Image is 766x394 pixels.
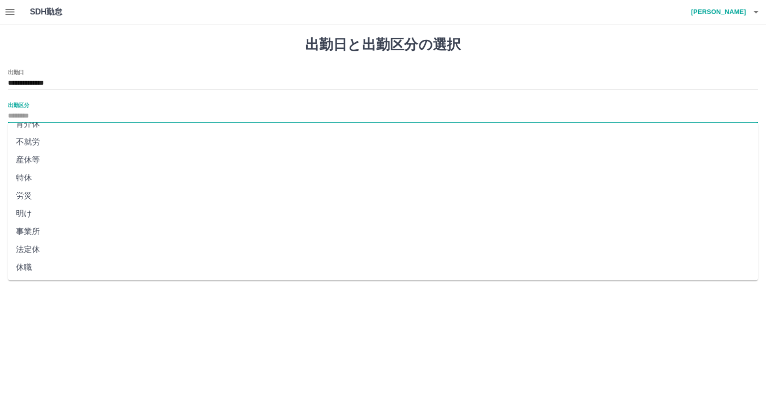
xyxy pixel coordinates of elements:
[8,133,758,151] li: 不就労
[8,115,758,133] li: 育介休
[8,151,758,169] li: 産休等
[8,259,758,276] li: 休職
[8,205,758,223] li: 明け
[8,68,24,76] label: 出勤日
[8,169,758,187] li: 特休
[8,241,758,259] li: 法定休
[8,36,758,53] h1: 出勤日と出勤区分の選択
[8,187,758,205] li: 労災
[8,101,29,109] label: 出勤区分
[8,223,758,241] li: 事業所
